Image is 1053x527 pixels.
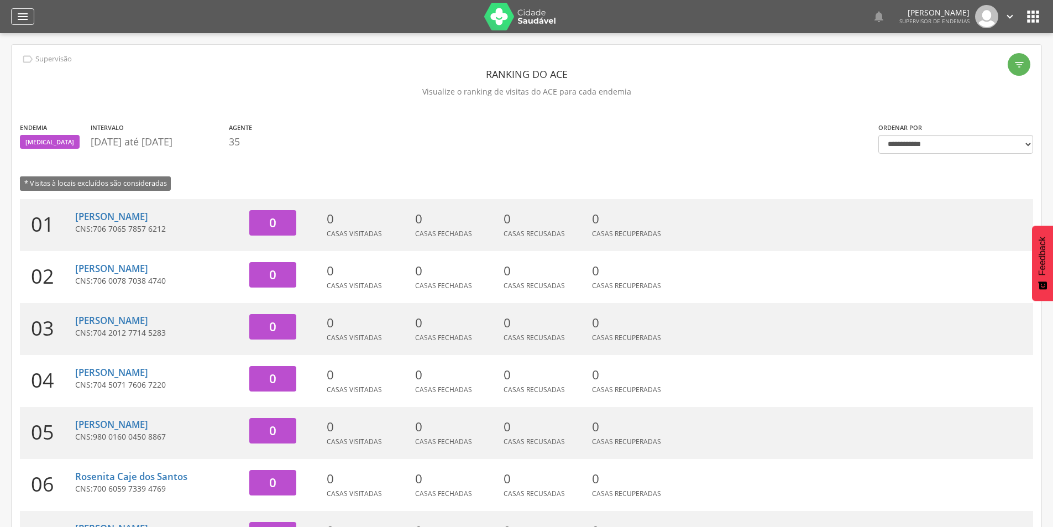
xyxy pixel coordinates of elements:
div: 04 [20,355,75,407]
span: 980 0160 0450 8867 [93,431,166,442]
p: Supervisão [35,55,72,64]
p: 0 [415,210,498,228]
span: Casas Recuperadas [592,489,661,498]
i:  [16,10,29,23]
div: 03 [20,303,75,355]
button: Feedback - Mostrar pesquisa [1032,226,1053,301]
span: Feedback [1038,237,1047,275]
span: 704 2012 7714 5283 [93,327,166,338]
span: Casas Visitadas [327,437,382,446]
p: 0 [504,366,586,384]
span: 704 5071 7606 7220 [93,379,166,390]
p: 0 [592,366,675,384]
p: 0 [327,314,410,332]
span: [MEDICAL_DATA] [25,138,74,147]
a:  [1004,5,1016,28]
p: CNS: [75,223,241,234]
i:  [1014,59,1025,70]
p: 0 [327,470,410,488]
p: 0 [592,210,675,228]
span: Casas Visitadas [327,333,382,342]
span: * Visitas à locais excluídos são consideradas [20,176,171,190]
p: 0 [415,262,498,280]
p: 0 [415,418,498,436]
span: Casas Visitadas [327,281,382,290]
span: Casas Recusadas [504,385,565,394]
a: [PERSON_NAME] [75,210,148,223]
p: CNS: [75,431,241,442]
label: Intervalo [91,123,124,132]
span: Casas Recusadas [504,281,565,290]
span: Casas Recusadas [504,333,565,342]
div: Filtro [1008,53,1030,76]
span: Casas Visitadas [327,489,382,498]
span: Casas Recusadas [504,229,565,238]
p: CNS: [75,327,241,338]
span: 0 [269,266,276,283]
div: 05 [20,407,75,459]
span: 706 7065 7857 6212 [93,223,166,234]
span: Casas Recuperadas [592,281,661,290]
span: Casas Recusadas [504,489,565,498]
span: Casas Visitadas [327,385,382,394]
p: 0 [504,470,586,488]
span: Casas Visitadas [327,229,382,238]
i:  [1024,8,1042,25]
p: 0 [592,470,675,488]
span: 0 [269,318,276,335]
a:  [11,8,34,25]
p: 0 [415,366,498,384]
span: Casas Fechadas [415,385,472,394]
p: 0 [592,418,675,436]
a: [PERSON_NAME] [75,314,148,327]
span: 0 [269,422,276,439]
p: 0 [415,470,498,488]
p: 0 [504,314,586,332]
span: 0 [269,474,276,491]
span: Casas Fechadas [415,333,472,342]
span: Casas Fechadas [415,229,472,238]
p: CNS: [75,483,241,494]
p: 0 [327,366,410,384]
div: 01 [20,199,75,251]
i:  [22,53,34,65]
p: 0 [504,262,586,280]
a: [PERSON_NAME] [75,418,148,431]
label: Endemia [20,123,47,132]
p: [DATE] até [DATE] [91,135,223,149]
p: [PERSON_NAME] [899,9,970,17]
label: Ordenar por [878,123,922,132]
a:  [872,5,886,28]
p: CNS: [75,379,241,390]
span: 0 [269,214,276,231]
p: CNS: [75,275,241,286]
span: Supervisor de Endemias [899,17,970,25]
p: 0 [504,418,586,436]
span: 0 [269,370,276,387]
span: Casas Recusadas [504,437,565,446]
span: Casas Recuperadas [592,437,661,446]
p: 0 [327,418,410,436]
p: 0 [327,210,410,228]
span: Casas Recuperadas [592,385,661,394]
span: 700 6059 7339 4769 [93,483,166,494]
header: Ranking do ACE [20,64,1033,84]
span: Casas Fechadas [415,281,472,290]
a: Rosenita Caje dos Santos [75,470,187,483]
span: Casas Fechadas [415,437,472,446]
p: 35 [229,135,252,149]
div: 06 [20,459,75,511]
p: 0 [415,314,498,332]
p: 0 [504,210,586,228]
span: 706 0078 7038 4740 [93,275,166,286]
span: Casas Recuperadas [592,229,661,238]
p: 0 [327,262,410,280]
p: 0 [592,262,675,280]
span: Casas Recuperadas [592,333,661,342]
span: Casas Fechadas [415,489,472,498]
a: [PERSON_NAME] [75,262,148,275]
p: 0 [592,314,675,332]
a: [PERSON_NAME] [75,366,148,379]
i:  [872,10,886,23]
label: Agente [229,123,252,132]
